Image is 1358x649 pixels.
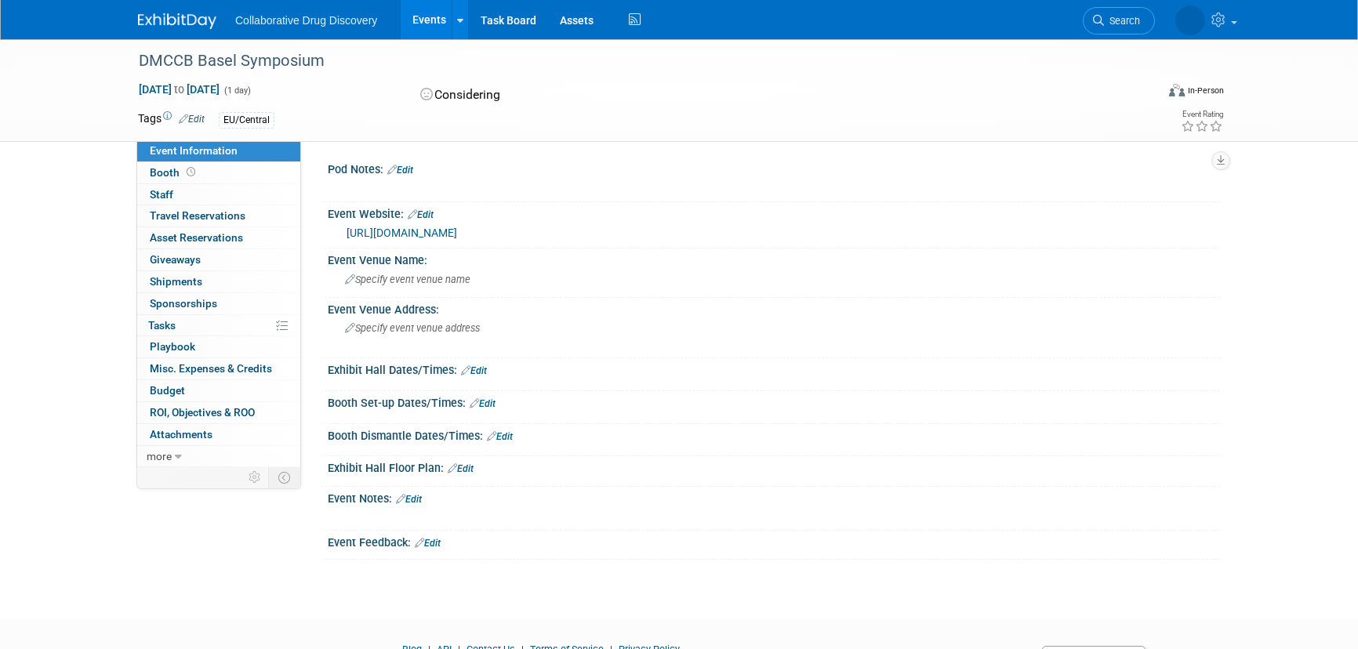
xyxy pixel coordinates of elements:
[1083,7,1155,34] a: Search
[150,231,243,244] span: Asset Reservations
[138,111,205,129] td: Tags
[328,158,1220,178] div: Pod Notes:
[416,82,762,109] div: Considering
[328,487,1220,507] div: Event Notes:
[133,47,1131,75] div: DMCCB Basel Symposium
[150,340,195,353] span: Playbook
[1104,15,1140,27] span: Search
[328,456,1220,477] div: Exhibit Hall Floor Plan:
[150,253,201,266] span: Giveaways
[328,358,1220,379] div: Exhibit Hall Dates/Times:
[137,184,300,205] a: Staff
[137,446,300,467] a: more
[137,358,300,379] a: Misc. Expenses & Credits
[137,293,300,314] a: Sponsorships
[137,424,300,445] a: Attachments
[137,162,300,183] a: Booth
[179,114,205,125] a: Edit
[183,166,198,178] span: Booth not reserved yet
[138,82,220,96] span: [DATE] [DATE]
[137,380,300,401] a: Budget
[150,188,173,201] span: Staff
[408,209,434,220] a: Edit
[396,494,422,505] a: Edit
[328,391,1220,412] div: Booth Set-up Dates/Times:
[235,14,377,27] span: Collaborative Drug Discovery
[347,227,457,239] a: [URL][DOMAIN_NAME]
[328,531,1220,551] div: Event Feedback:
[328,248,1220,268] div: Event Venue Name:
[148,319,176,332] span: Tasks
[487,431,513,442] a: Edit
[241,467,269,488] td: Personalize Event Tab Strip
[345,322,480,334] span: Specify event venue address
[1175,5,1205,35] img: Mel Berg
[137,402,300,423] a: ROI, Objectives & ROO
[137,271,300,292] a: Shipments
[1181,111,1223,118] div: Event Rating
[137,315,300,336] a: Tasks
[470,398,496,409] a: Edit
[150,297,217,310] span: Sponsorships
[461,365,487,376] a: Edit
[150,144,238,157] span: Event Information
[1187,85,1224,96] div: In-Person
[150,384,185,397] span: Budget
[150,275,202,288] span: Shipments
[172,83,187,96] span: to
[150,406,255,419] span: ROI, Objectives & ROO
[328,202,1220,223] div: Event Website:
[137,249,300,270] a: Giveaways
[387,165,413,176] a: Edit
[150,209,245,222] span: Travel Reservations
[415,538,441,549] a: Edit
[345,274,470,285] span: Specify event venue name
[137,336,300,357] a: Playbook
[150,166,198,179] span: Booth
[448,463,474,474] a: Edit
[150,362,272,375] span: Misc. Expenses & Credits
[147,450,172,462] span: more
[328,298,1220,317] div: Event Venue Address:
[269,467,301,488] td: Toggle Event Tabs
[150,428,212,441] span: Attachments
[137,205,300,227] a: Travel Reservations
[223,85,251,96] span: (1 day)
[1169,84,1185,96] img: Format-Inperson.png
[1062,82,1224,105] div: Event Format
[137,227,300,248] a: Asset Reservations
[219,112,274,129] div: EU/Central
[328,424,1220,444] div: Booth Dismantle Dates/Times:
[137,140,300,161] a: Event Information
[138,13,216,29] img: ExhibitDay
